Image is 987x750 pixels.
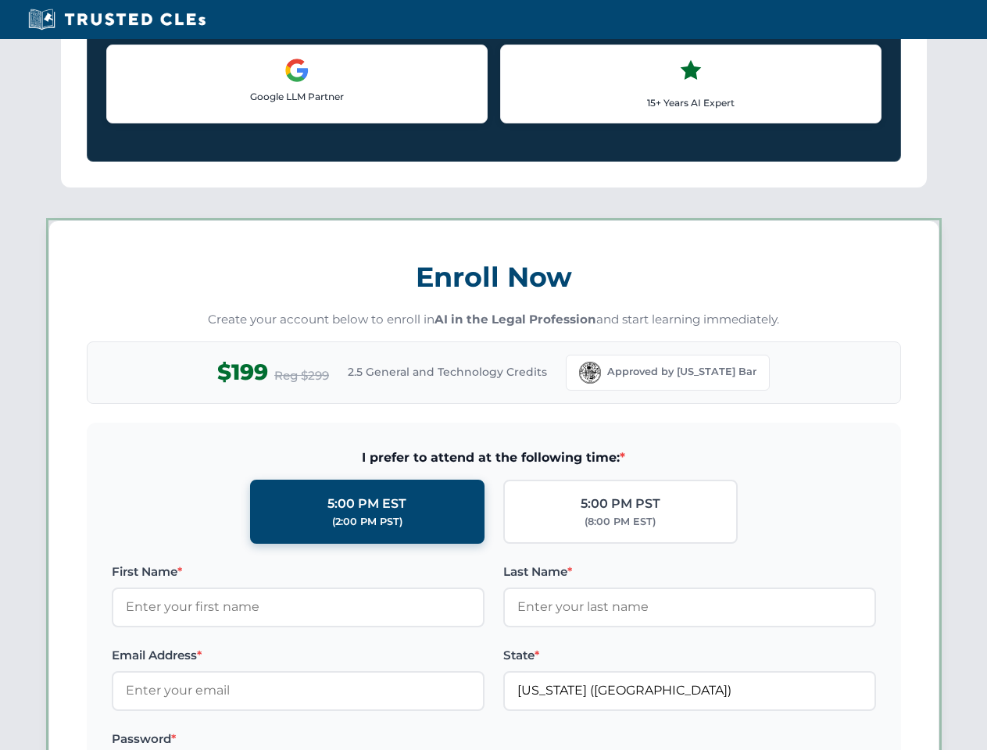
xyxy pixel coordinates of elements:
span: 2.5 General and Technology Credits [348,363,547,380]
img: Google [284,58,309,83]
span: Approved by [US_STATE] Bar [607,364,756,380]
p: Google LLM Partner [120,89,474,104]
div: 5:00 PM PST [581,494,660,514]
div: (8:00 PM EST) [585,514,656,530]
p: Create your account below to enroll in and start learning immediately. [87,311,901,329]
div: (2:00 PM PST) [332,514,402,530]
div: 5:00 PM EST [327,494,406,514]
img: Trusted CLEs [23,8,210,31]
label: Email Address [112,646,485,665]
img: Florida Bar [579,362,601,384]
p: 15+ Years AI Expert [513,95,868,110]
span: $199 [217,355,268,390]
span: I prefer to attend at the following time: [112,448,876,468]
label: State [503,646,876,665]
input: Enter your email [112,671,485,710]
label: First Name [112,562,485,581]
label: Password [112,730,485,748]
h3: Enroll Now [87,252,901,302]
input: Florida (FL) [503,671,876,710]
label: Last Name [503,562,876,581]
strong: AI in the Legal Profession [434,312,596,327]
input: Enter your last name [503,587,876,627]
span: Reg $299 [274,366,329,385]
input: Enter your first name [112,587,485,627]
